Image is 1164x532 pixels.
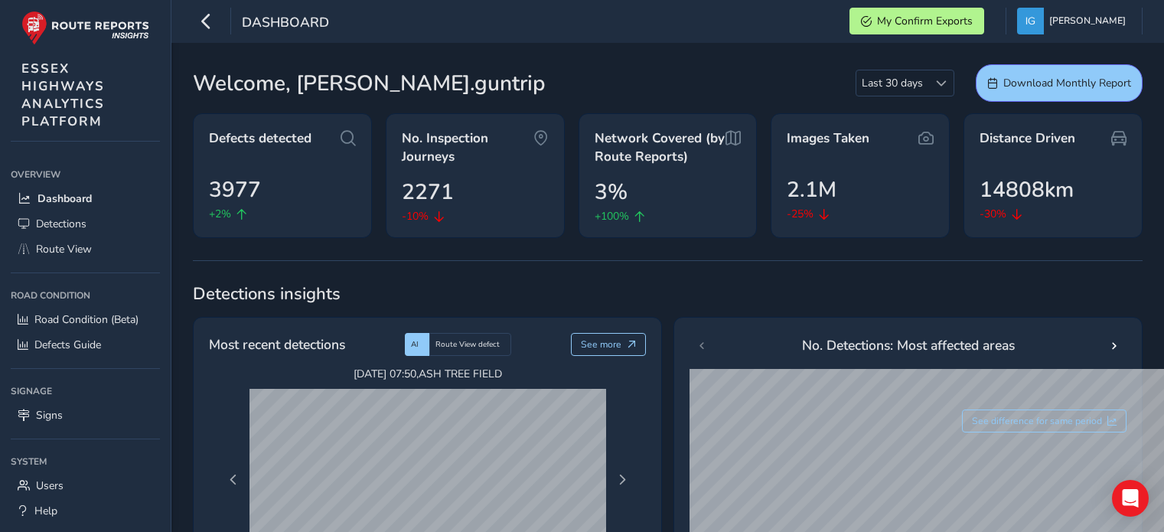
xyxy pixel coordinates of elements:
[11,380,160,403] div: Signage
[34,338,101,352] span: Defects Guide
[11,163,160,186] div: Overview
[1049,8,1126,34] span: [PERSON_NAME]
[11,186,160,211] a: Dashboard
[11,284,160,307] div: Road Condition
[21,11,149,45] img: rr logo
[581,338,621,351] span: See more
[1017,8,1131,34] button: [PERSON_NAME]
[802,335,1015,355] span: No. Detections: Most affected areas
[223,469,244,491] button: Previous Page
[980,206,1006,222] span: -30%
[11,403,160,428] a: Signs
[856,70,928,96] span: Last 30 days
[877,14,973,28] span: My Confirm Exports
[402,176,454,208] span: 2271
[249,367,606,381] span: [DATE] 07:50 , ASH TREE FIELD
[849,8,984,34] button: My Confirm Exports
[36,242,92,256] span: Route View
[1112,480,1149,517] div: Open Intercom Messenger
[11,211,160,237] a: Detections
[193,282,1143,305] span: Detections insights
[402,208,429,224] span: -10%
[595,129,726,165] span: Network Covered (by Route Reports)
[571,333,647,356] button: See more
[193,67,546,100] span: Welcome, [PERSON_NAME].guntrip
[980,129,1075,148] span: Distance Driven
[11,498,160,524] a: Help
[11,450,160,473] div: System
[429,333,511,356] div: Route View defect
[402,129,533,165] span: No. Inspection Journeys
[36,408,63,423] span: Signs
[787,174,836,206] span: 2.1M
[209,206,231,222] span: +2%
[787,129,869,148] span: Images Taken
[11,473,160,498] a: Users
[209,129,311,148] span: Defects detected
[1017,8,1044,34] img: diamond-layout
[209,335,345,354] span: Most recent detections
[976,64,1143,102] button: Download Monthly Report
[435,339,500,350] span: Route View defect
[972,415,1102,427] span: See difference for same period
[209,174,261,206] span: 3977
[595,208,629,224] span: +100%
[37,191,92,206] span: Dashboard
[34,312,139,327] span: Road Condition (Beta)
[787,206,813,222] span: -25%
[11,237,160,262] a: Route View
[242,13,329,34] span: Dashboard
[36,217,86,231] span: Detections
[11,307,160,332] a: Road Condition (Beta)
[611,469,633,491] button: Next Page
[980,174,1074,206] span: 14808km
[36,478,64,493] span: Users
[34,504,57,518] span: Help
[21,60,105,130] span: ESSEX HIGHWAYS ANALYTICS PLATFORM
[595,176,628,208] span: 3%
[411,339,419,350] span: AI
[11,332,160,357] a: Defects Guide
[1003,76,1131,90] span: Download Monthly Report
[405,333,429,356] div: AI
[962,410,1127,432] button: See difference for same period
